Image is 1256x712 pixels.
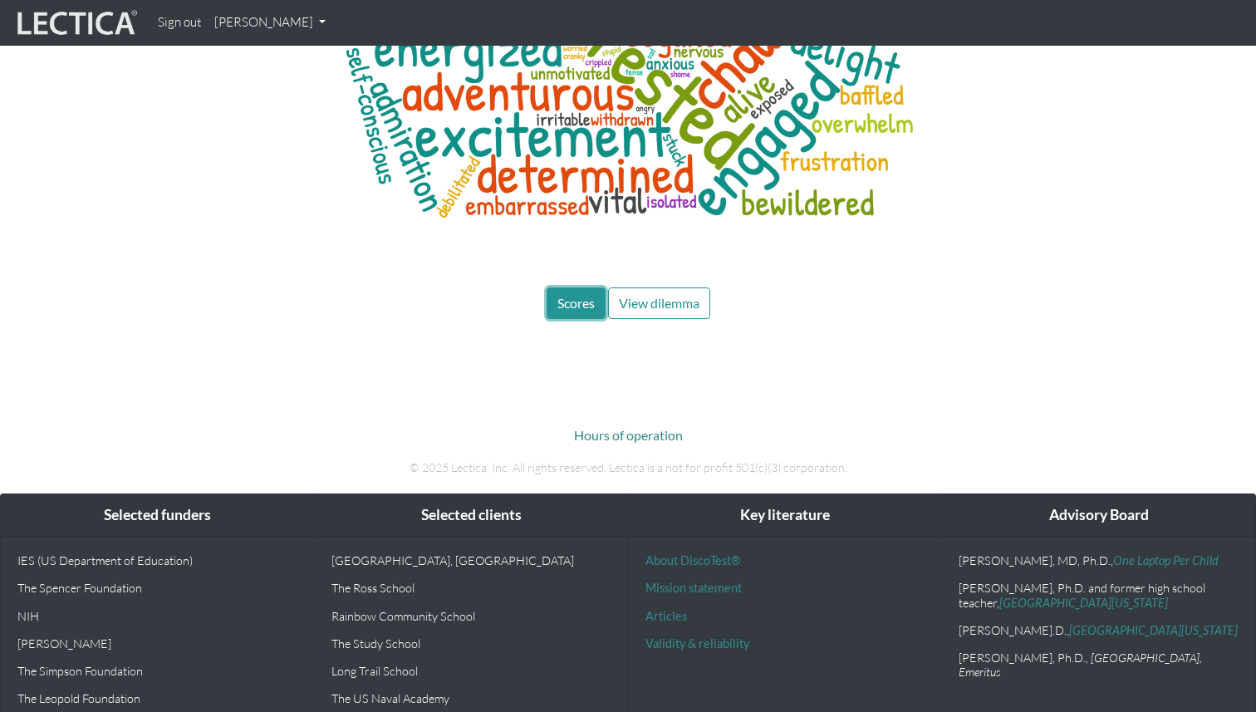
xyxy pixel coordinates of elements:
p: The Ross School [331,581,611,595]
p: The Simpson Foundation [17,664,297,678]
a: [GEOGRAPHIC_DATA][US_STATE] [999,596,1168,610]
button: View dilemma [608,287,710,319]
a: About DiscoTest® [645,553,740,567]
p: [PERSON_NAME], Ph.D. [959,651,1239,680]
div: Selected clients [315,494,628,537]
em: , [GEOGRAPHIC_DATA], Emeritus [959,651,1202,679]
span: View dilemma [619,295,699,311]
p: Long Trail School [331,664,611,678]
p: [PERSON_NAME] [17,636,297,651]
p: The Leopold Foundation [17,691,297,705]
div: Selected funders [1,494,314,537]
p: © 2025 Lectica, Inc. All rights reserved. Lectica is a not for profit 501(c)(3) corporation. [167,459,1089,477]
p: The Study School [331,636,611,651]
p: [PERSON_NAME].D., [959,623,1239,637]
a: [GEOGRAPHIC_DATA][US_STATE] [1069,623,1238,637]
a: [PERSON_NAME] [208,7,332,39]
p: [GEOGRAPHIC_DATA], [GEOGRAPHIC_DATA] [331,553,611,567]
span: Scores [557,295,595,311]
p: The Spencer Foundation [17,581,297,595]
a: Hours of operation [574,427,683,443]
div: Advisory Board [942,494,1255,537]
a: Validity & reliability [645,636,749,651]
button: Scores [547,287,606,319]
p: NIH [17,609,297,623]
a: Mission statement [645,581,742,595]
p: IES (US Department of Education) [17,553,297,567]
div: Key literature [629,494,942,537]
p: [PERSON_NAME], Ph.D. and former high school teacher, [959,581,1239,610]
img: lecticalive [13,7,138,39]
p: The US Naval Academy [331,691,611,705]
p: [PERSON_NAME], MD, Ph.D., [959,553,1239,567]
a: Sign out [151,7,208,39]
a: Articles [645,609,687,623]
a: One Laptop Per Child [1113,553,1219,567]
p: Rainbow Community School [331,609,611,623]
